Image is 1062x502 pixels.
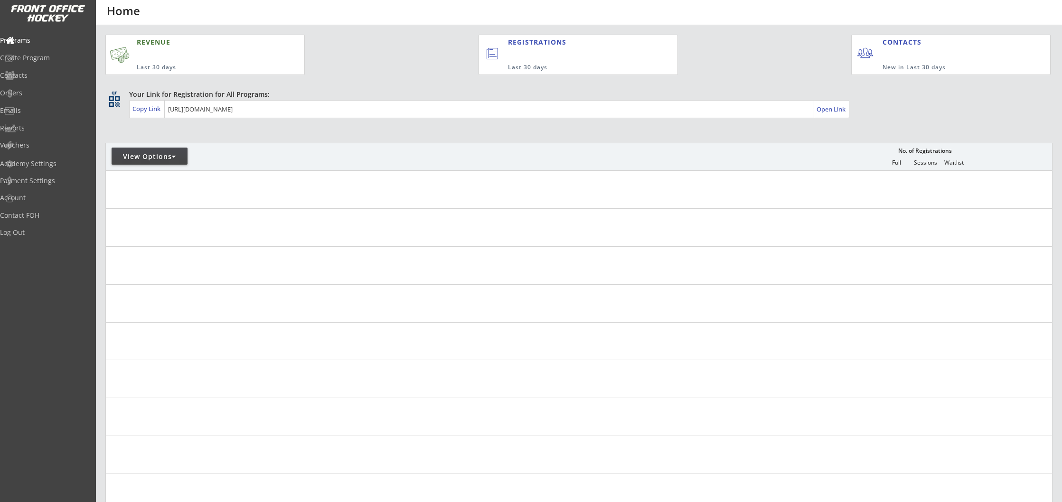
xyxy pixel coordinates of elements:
[508,64,639,72] div: Last 30 days
[883,37,926,47] div: CONTACTS
[132,104,162,113] div: Copy Link
[817,105,846,113] div: Open Link
[137,37,258,47] div: REVENUE
[137,64,258,72] div: Last 30 days
[508,37,633,47] div: REGISTRATIONS
[112,152,188,161] div: View Options
[882,159,911,166] div: Full
[911,159,940,166] div: Sessions
[883,64,1006,72] div: New in Last 30 days
[108,90,120,96] div: qr
[895,148,954,154] div: No. of Registrations
[129,90,1023,99] div: Your Link for Registration for All Programs:
[107,94,122,109] button: qr_code
[817,102,846,116] a: Open Link
[940,159,968,166] div: Waitlist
